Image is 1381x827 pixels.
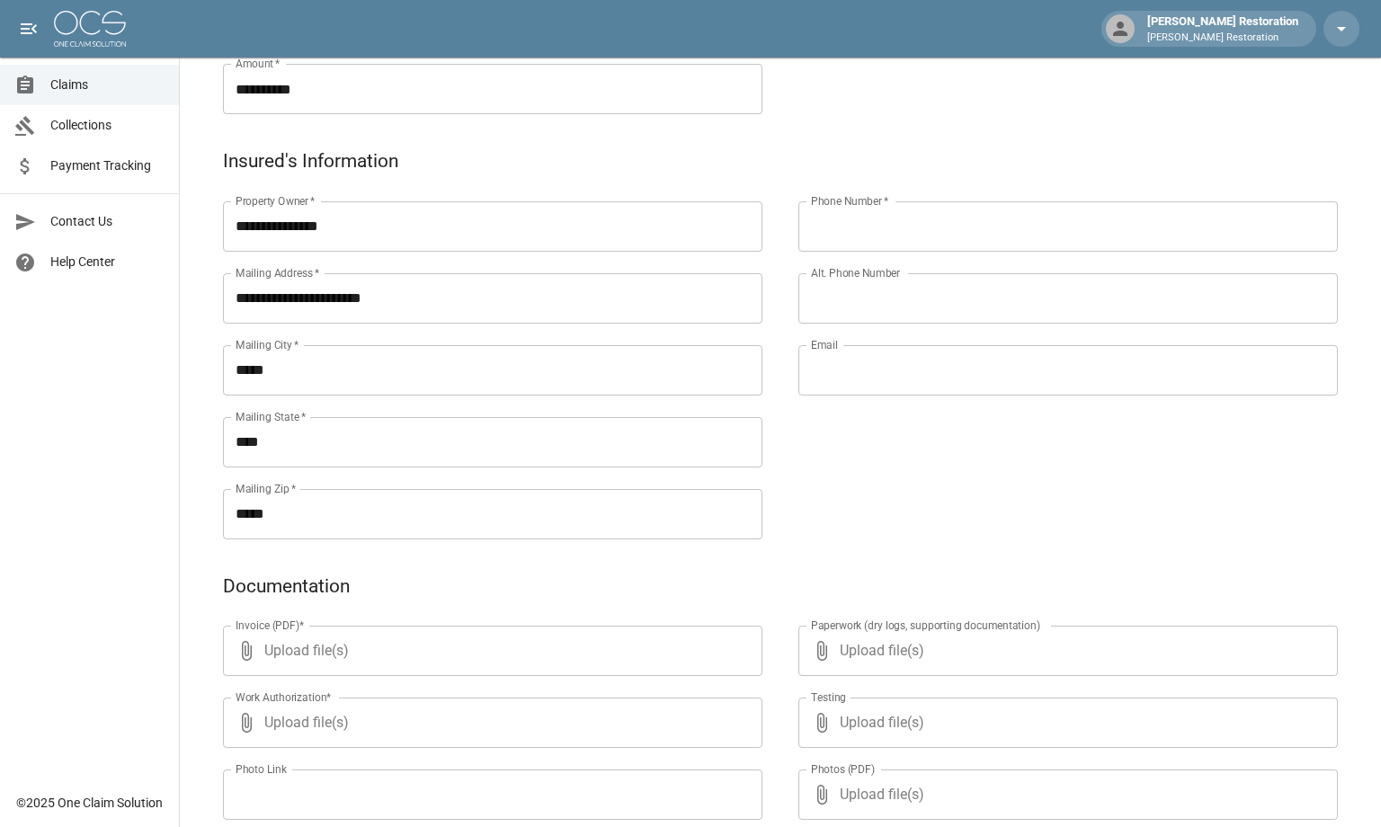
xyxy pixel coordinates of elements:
span: Upload file(s) [840,698,1289,748]
label: Paperwork (dry logs, supporting documentation) [811,618,1040,633]
img: ocs-logo-white-transparent.png [54,11,126,47]
label: Invoice (PDF)* [236,618,305,633]
span: Contact Us [50,212,165,231]
label: Amount [236,56,281,71]
label: Testing [811,689,846,705]
span: Upload file(s) [264,698,714,748]
label: Mailing Zip [236,481,297,496]
span: Collections [50,116,165,135]
span: Upload file(s) [840,769,1289,820]
label: Work Authorization* [236,689,332,705]
label: Photo Link [236,761,287,777]
span: Upload file(s) [840,626,1289,676]
label: Mailing Address [236,265,319,280]
label: Alt. Phone Number [811,265,900,280]
label: Photos (PDF) [811,761,875,777]
span: Payment Tracking [50,156,165,175]
label: Email [811,337,838,352]
label: Mailing State [236,409,306,424]
div: © 2025 One Claim Solution [16,794,163,812]
div: [PERSON_NAME] Restoration [1140,13,1305,45]
span: Upload file(s) [264,626,714,676]
button: open drawer [11,11,47,47]
span: Help Center [50,253,165,271]
label: Phone Number [811,193,888,209]
span: Claims [50,76,165,94]
label: Mailing City [236,337,299,352]
label: Property Owner [236,193,316,209]
p: [PERSON_NAME] Restoration [1147,31,1298,46]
